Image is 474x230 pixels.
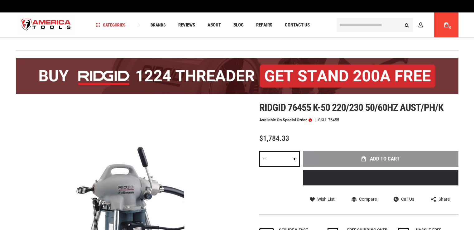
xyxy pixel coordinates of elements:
[285,23,310,27] span: Contact Us
[317,197,335,201] span: Wish List
[318,118,328,122] strong: SKU
[231,21,247,29] a: Blog
[359,197,377,201] span: Compare
[328,118,339,122] div: 76455
[401,19,413,31] button: Search
[449,26,451,29] span: 0
[352,196,377,202] a: Compare
[253,21,275,29] a: Repairs
[96,23,126,27] span: Categories
[233,23,244,27] span: Blog
[16,13,76,37] img: America Tools
[93,21,128,29] a: Categories
[205,21,224,29] a: About
[175,21,198,29] a: Reviews
[440,12,452,37] a: 0
[259,102,444,113] span: Ridgid 76455 k-50 220/230 50/60hz aust/ph/k
[16,58,458,94] img: BOGO: Buy the RIDGID® 1224 Threader (26092), get the 92467 200A Stand FREE!
[178,23,195,27] span: Reviews
[438,197,450,201] span: Share
[256,23,272,27] span: Repairs
[310,196,335,202] a: Wish List
[282,21,313,29] a: Contact Us
[148,21,169,29] a: Brands
[259,118,312,122] p: Available on Special Order
[401,197,414,201] span: Call Us
[208,23,221,27] span: About
[151,23,166,27] span: Brands
[16,13,76,37] a: store logo
[259,134,289,143] span: $1,784.33
[394,196,414,202] a: Call Us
